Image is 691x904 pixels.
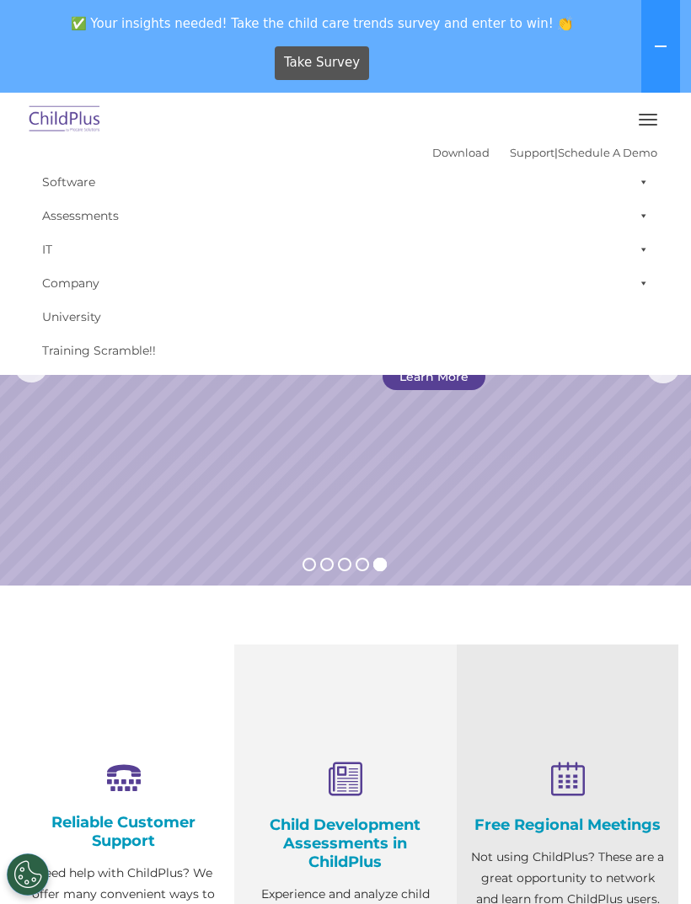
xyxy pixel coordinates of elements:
a: University [34,300,657,334]
img: ChildPlus by Procare Solutions [25,100,104,140]
font: | [432,146,657,159]
h4: Reliable Customer Support [25,813,222,850]
a: Download [432,146,490,159]
span: ✅ Your insights needed! Take the child care trends survey and enter to win! 👏 [7,7,638,40]
a: Schedule A Demo [558,146,657,159]
h4: Child Development Assessments in ChildPlus [247,816,443,871]
button: Cookies Settings [7,853,49,896]
a: Company [34,266,657,300]
a: Learn More [383,363,485,390]
a: Software [34,165,657,199]
a: Support [510,146,554,159]
a: IT [34,233,657,266]
a: Training Scramble!! [34,334,657,367]
span: Take Survey [284,48,360,78]
a: Assessments [34,199,657,233]
h4: Free Regional Meetings [469,816,666,834]
a: Take Survey [275,46,370,80]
